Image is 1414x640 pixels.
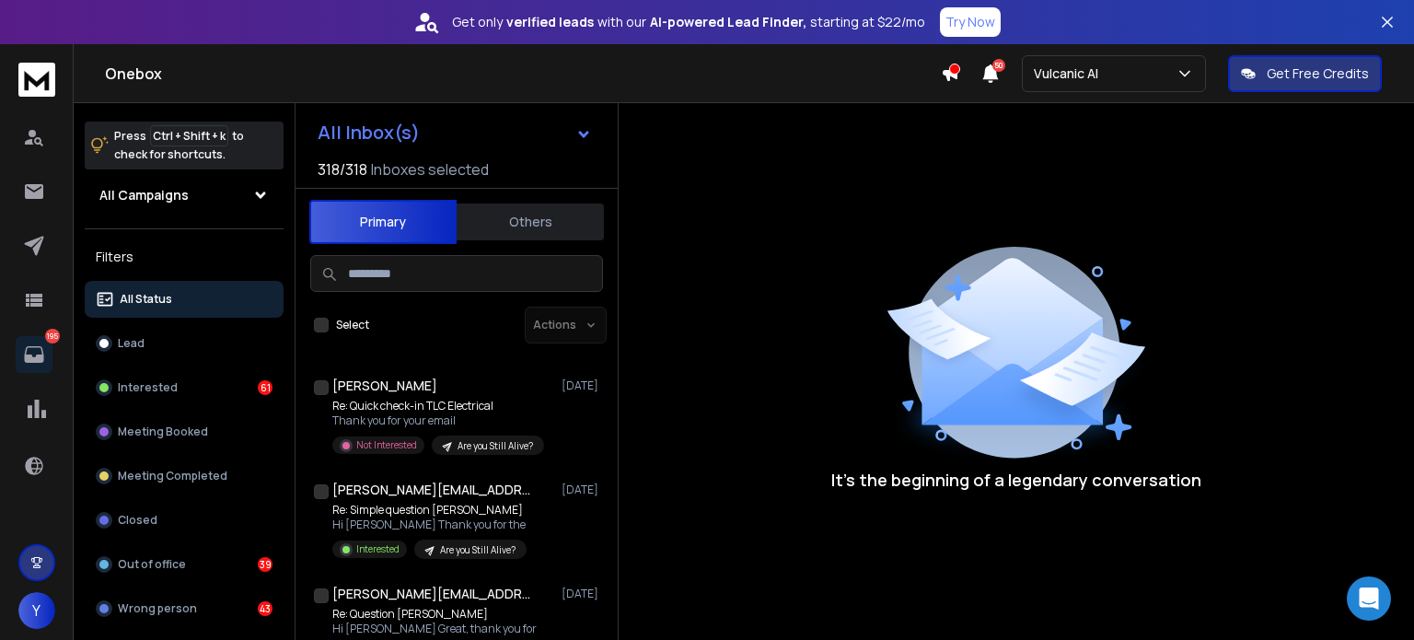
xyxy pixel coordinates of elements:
[332,585,535,603] h1: [PERSON_NAME][EMAIL_ADDRESS][PERSON_NAME][DOMAIN_NAME]
[1228,55,1382,92] button: Get Free Credits
[118,513,157,528] p: Closed
[85,325,284,362] button: Lead
[258,557,272,572] div: 39
[85,546,284,583] button: Out of office39
[562,587,603,601] p: [DATE]
[356,542,400,556] p: Interested
[105,63,941,85] h1: Onebox
[118,601,197,616] p: Wrong person
[85,413,284,450] button: Meeting Booked
[332,399,544,413] p: Re: Quick check-in TLC Electrical
[114,127,244,164] p: Press to check for shortcuts.
[318,123,420,142] h1: All Inbox(s)
[332,518,527,532] p: Hi [PERSON_NAME] Thank you for the
[45,329,60,343] p: 195
[118,336,145,351] p: Lead
[85,281,284,318] button: All Status
[332,607,537,622] p: Re: Question [PERSON_NAME]
[371,158,489,180] h3: Inboxes selected
[650,13,806,31] strong: AI-powered Lead Finder,
[332,377,437,395] h1: [PERSON_NAME]
[506,13,594,31] strong: verified leads
[99,186,189,204] h1: All Campaigns
[940,7,1001,37] button: Try Now
[332,481,535,499] h1: [PERSON_NAME][EMAIL_ADDRESS][DOMAIN_NAME]
[118,425,208,439] p: Meeting Booked
[85,458,284,495] button: Meeting Completed
[1034,64,1106,83] p: Vulcanic AI
[1347,576,1391,621] div: Open Intercom Messenger
[318,158,367,180] span: 318 / 318
[85,369,284,406] button: Interested61
[831,467,1201,493] p: It’s the beginning of a legendary conversation
[945,13,995,31] p: Try Now
[85,502,284,539] button: Closed
[258,380,272,395] div: 61
[332,503,527,518] p: Re: Simple question [PERSON_NAME]
[458,439,533,453] p: Are you Still Alive?
[118,557,186,572] p: Out of office
[356,438,417,452] p: Not Interested
[332,622,537,636] p: Hi [PERSON_NAME] Great, thank you for
[18,592,55,629] button: Y
[309,200,457,244] button: Primary
[992,59,1005,72] span: 50
[120,292,172,307] p: All Status
[258,601,272,616] div: 43
[332,413,544,428] p: Thank you for your email
[452,13,925,31] p: Get only with our starting at $22/mo
[150,125,228,146] span: Ctrl + Shift + k
[457,202,604,242] button: Others
[562,378,603,393] p: [DATE]
[85,177,284,214] button: All Campaigns
[562,483,603,497] p: [DATE]
[336,318,369,332] label: Select
[440,543,516,557] p: Are you Still Alive?
[16,336,52,373] a: 195
[118,380,178,395] p: Interested
[118,469,227,483] p: Meeting Completed
[85,244,284,270] h3: Filters
[1267,64,1369,83] p: Get Free Credits
[85,590,284,627] button: Wrong person43
[18,63,55,97] img: logo
[303,114,607,151] button: All Inbox(s)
